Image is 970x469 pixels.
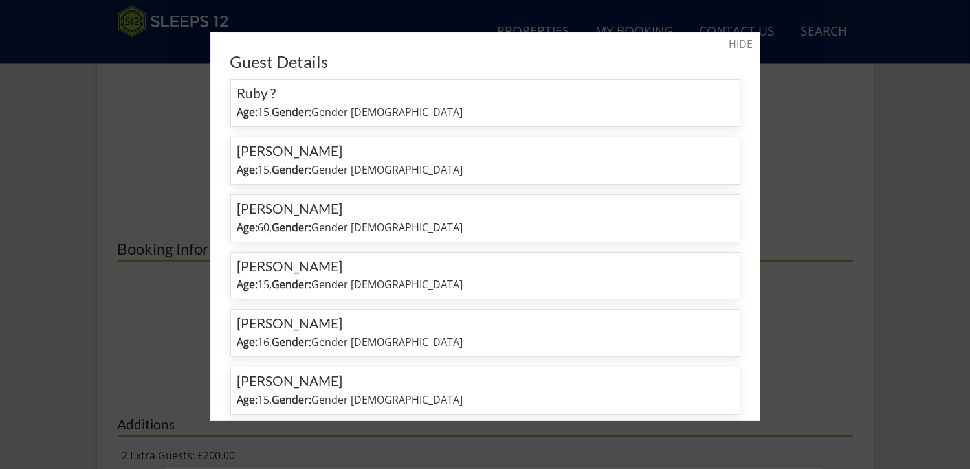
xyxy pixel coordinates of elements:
[237,201,733,216] h4: [PERSON_NAME]
[237,392,733,407] p: ,
[237,163,270,177] span: 15
[272,220,463,234] span: Gender [DEMOGRAPHIC_DATA]
[237,144,733,159] h4: [PERSON_NAME]
[237,220,733,235] p: ,
[237,277,270,292] span: 15
[272,163,312,177] strong: Gender:
[237,105,270,119] span: 15
[237,374,733,389] h4: [PERSON_NAME]
[237,335,270,349] span: 16
[237,277,733,292] p: ,
[237,163,258,177] strong: Age:
[237,316,733,331] h4: [PERSON_NAME]
[237,393,270,407] span: 15
[237,277,258,292] strong: Age:
[237,86,733,101] h4: Ruby ?
[729,36,753,52] a: HIDE
[230,52,740,71] h2: Guest Details
[272,105,463,119] span: Gender [DEMOGRAPHIC_DATA]
[237,220,270,234] span: 60
[237,220,258,234] strong: Age:
[237,393,258,407] strong: Age:
[272,105,312,119] strong: Gender:
[272,277,312,292] strong: Gender:
[237,334,733,350] p: ,
[18,19,146,30] p: Chat Live with a Human!
[237,335,258,349] strong: Age:
[272,335,463,349] span: Gender [DEMOGRAPHIC_DATA]
[272,277,463,292] span: Gender [DEMOGRAPHIC_DATA]
[272,393,463,407] span: Gender [DEMOGRAPHIC_DATA]
[237,104,733,120] p: ,
[149,17,164,32] button: Open LiveChat chat widget
[237,259,733,274] h4: [PERSON_NAME]
[272,220,312,234] strong: Gender:
[272,163,463,177] span: Gender [DEMOGRAPHIC_DATA]
[237,162,733,177] p: ,
[272,335,312,349] strong: Gender:
[237,105,258,119] strong: Age:
[272,393,312,407] strong: Gender:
